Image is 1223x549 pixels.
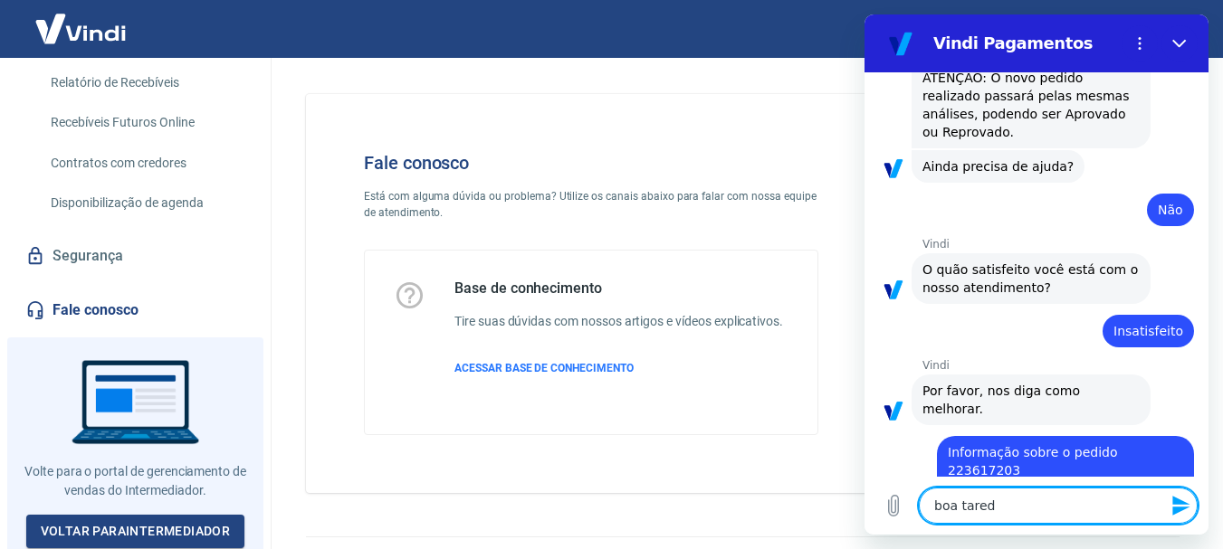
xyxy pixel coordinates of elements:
a: Segurança [22,236,249,276]
p: Está com alguma dúvida ou problema? Utilize os canais abaixo para falar com nossa equipe de atend... [364,188,818,221]
h4: Fale conosco [364,152,818,174]
a: Disponibilização de agenda [43,185,249,222]
button: Sair [1136,13,1201,46]
img: Fale conosco [862,123,1137,364]
a: Contratos com credores [43,145,249,182]
a: Recebíveis Futuros Online [43,104,249,141]
a: ACESSAR BASE DE CONHECIMENTO [454,360,783,376]
img: Vindi [22,1,139,56]
h6: Tire suas dúvidas com nossos artigos e vídeos explicativos. [454,312,783,331]
a: Voltar paraIntermediador [26,515,245,548]
h5: Base de conhecimento [454,279,783,298]
a: Fale conosco [22,290,249,330]
span: ACESSAR BASE DE CONHECIMENTO [454,362,634,374]
iframe: Janela de mensagens [865,14,1209,535]
a: Relatório de Recebíveis [43,64,249,101]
